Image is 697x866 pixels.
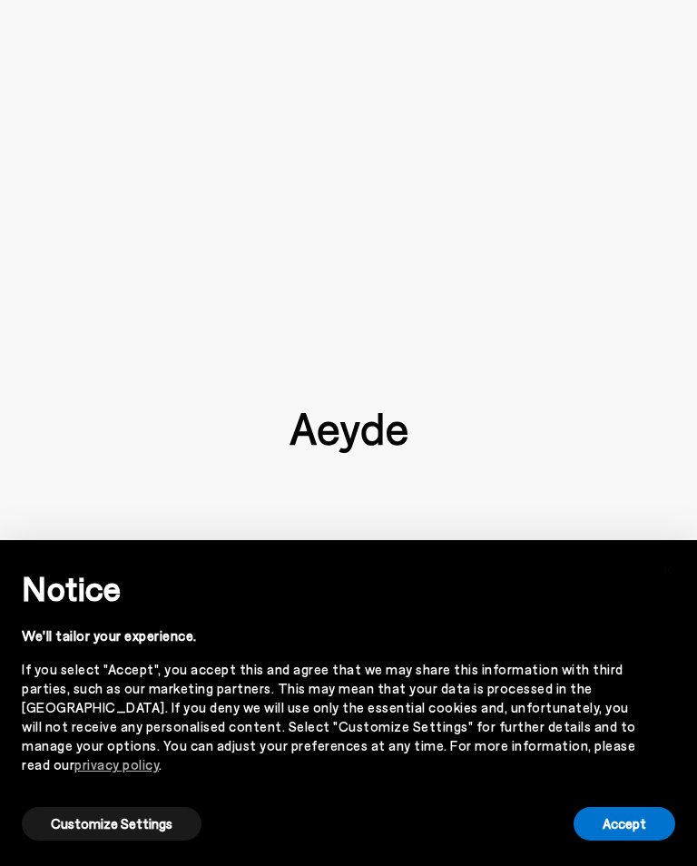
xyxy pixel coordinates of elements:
img: footer-logo.svg [290,413,407,453]
button: Accept [574,807,675,841]
button: Customize Settings [22,807,201,841]
span: × [662,554,674,580]
div: We'll tailor your experience. [22,626,646,645]
button: Close this notice [646,546,690,589]
h2: Notice [22,565,646,612]
a: privacy policy [74,756,159,773]
div: If you select "Accept", you accept this and agree that we may share this information with third p... [22,660,646,774]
